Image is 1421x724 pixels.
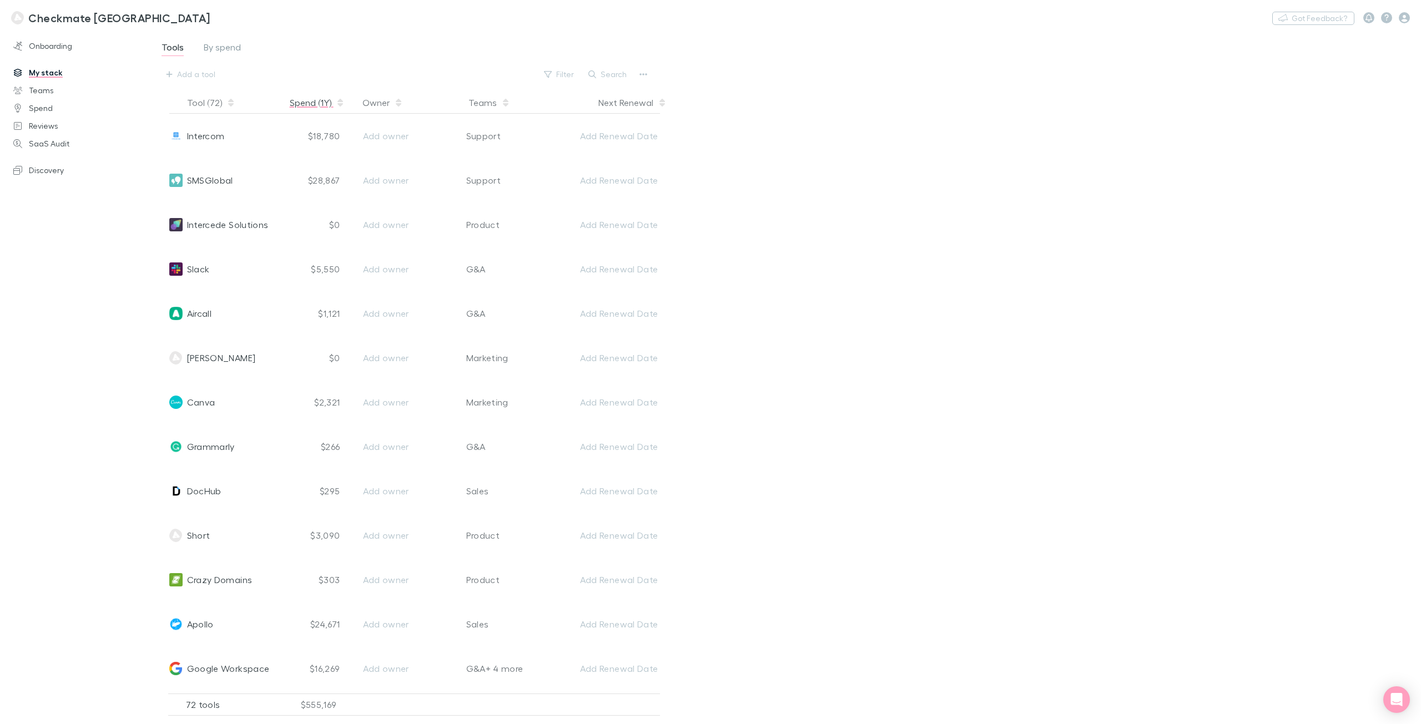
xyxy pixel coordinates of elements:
[169,262,183,276] img: Slack's Logo
[356,615,450,633] button: Add owner
[160,65,222,83] button: Add a tool
[286,602,347,646] div: $24,671
[169,129,183,143] img: Intercom's Logo
[466,129,501,143] div: Support
[363,218,442,231] div: Add owner
[187,602,214,646] span: Apollo
[363,351,442,364] div: Add owner
[459,260,553,278] button: G&A
[363,307,442,320] div: Add owner
[363,529,442,542] div: Add owner
[573,349,666,367] button: Add Renewal Date
[169,484,183,498] img: DocHub - Sign & Edit PDFs for G Suite's Logo
[459,393,553,411] button: Marketing
[2,161,155,179] a: Discovery
[356,482,450,500] button: Add owner
[187,336,256,380] span: [PERSON_NAME]
[2,135,155,153] a: SaaS Audit
[573,526,666,544] button: Add Renewal Date
[459,526,553,544] button: Product
[286,646,347,691] div: $16,269
[187,469,221,513] span: DocHub
[356,660,450,677] button: Add owner
[362,92,403,114] button: Owner
[286,158,347,202] div: $28,867
[356,260,450,278] button: Add owner
[187,158,233,202] span: SMSGlobal
[363,174,442,187] div: Add owner
[169,174,183,187] img: SMSGlobal's Logo
[169,617,183,631] img: Apollo's Logo
[187,291,212,336] span: Aircall
[466,529,500,542] div: Product
[169,351,183,364] img: Lemon Squeezy's Logo
[466,174,501,187] div: Support
[187,558,253,602] span: Crazy Domains
[187,114,225,158] span: Intercom
[356,305,450,322] button: Add owner
[459,660,553,677] button: G&A+ 4 more
[187,92,235,114] button: Tool (72)
[363,396,442,409] div: Add owner
[286,291,347,336] div: $1,121
[598,92,667,114] button: Next Renewal
[459,305,553,322] button: G&A
[363,617,442,631] div: Add owner
[356,216,450,234] button: Add owner
[573,571,666,589] button: Add Renewal Date
[356,438,450,455] button: Add owner
[286,247,347,291] div: $5,550
[187,513,210,558] span: Short
[466,351,508,364] div: Marketing
[363,440,442,453] div: Add owner
[466,573,500,586] div: Product
[356,393,450,411] button: Add owner
[356,526,450,544] button: Add owner
[459,349,553,367] button: Marketing
[2,99,155,117] a: Spend
[286,469,347,513] div: $295
[2,117,155,135] a: Reviews
[363,573,442,586] div: Add owner
[356,349,450,367] button: Add owner
[169,662,183,675] img: Google Workspace's Logo
[573,615,666,633] button: Add Renewal Date
[573,216,666,234] button: Add Renewal Date
[573,305,666,322] button: Add Renewal Date
[466,396,508,409] div: Marketing
[169,218,183,231] img: Intercede Solutions's Logo
[286,380,347,424] div: $2,321
[290,92,345,114] button: Spend (1Y)
[187,424,235,469] span: Grammarly
[538,68,581,81] button: Filter
[28,11,210,24] h3: Checkmate [GEOGRAPHIC_DATA]
[459,171,553,189] button: Support
[1272,12,1354,25] button: Got Feedback?
[459,615,553,633] button: Sales
[583,68,633,81] button: Search
[169,573,183,586] img: Crazy Domains's Logo
[286,558,347,602] div: $303
[466,262,486,276] div: G&A
[573,393,666,411] button: Add Renewal Date
[573,438,666,455] button: Add Renewal Date
[573,260,666,278] button: Add Renewal Date
[168,693,279,716] div: 72 tools
[459,482,553,500] button: Sales
[286,336,347,380] div: $0
[169,529,183,542] img: Short.io's Logo
[169,307,183,320] img: Aircall's Logo
[573,171,666,189] button: Add Renewal Date
[363,129,442,143] div: Add owner
[286,202,347,247] div: $0
[169,396,183,409] img: Canva's Logo
[459,216,553,234] button: Product
[2,37,155,55] a: Onboarding
[1383,686,1410,713] div: Open Intercom Messenger
[466,440,486,453] div: G&A
[363,484,442,498] div: Add owner
[466,662,523,675] div: G&A + 4 more
[286,114,347,158] div: $18,780
[187,380,215,424] span: Canva
[187,247,210,291] span: Slack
